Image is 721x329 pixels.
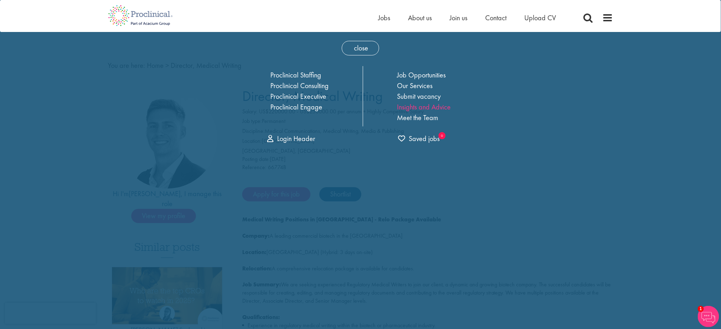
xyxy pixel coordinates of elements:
[486,13,507,22] a: Contact
[397,92,441,101] a: Submit vacancy
[439,132,446,139] sub: 0
[397,81,433,90] a: Our Services
[397,70,446,80] a: Job Opportunities
[525,13,556,22] a: Upload CV
[450,13,468,22] a: Join us
[698,306,704,312] span: 1
[270,102,322,112] a: Proclinical Engage
[698,306,719,327] img: Chatbot
[378,13,391,22] a: Jobs
[398,134,440,143] span: Saved jobs
[397,102,451,112] a: Insights and Advice
[397,113,438,122] a: Meet the Team
[398,134,440,144] a: trigger for shortlist
[270,70,321,80] a: Proclinical Staffing
[270,92,326,101] a: Proclinical Executive
[342,41,379,55] span: close
[267,134,316,143] a: Login Header
[270,81,329,90] a: Proclinical Consulting
[408,13,432,22] a: About us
